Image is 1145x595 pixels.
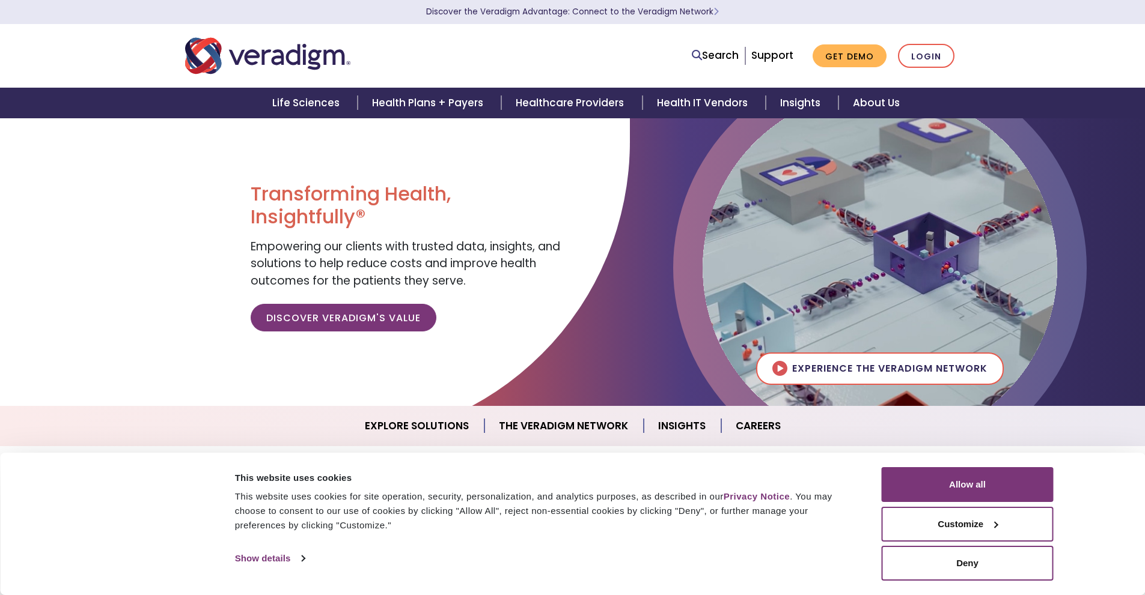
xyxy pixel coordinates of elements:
a: Privacy Notice [724,491,790,501]
a: Healthcare Providers [501,88,642,118]
a: Discover the Veradigm Advantage: Connect to the Veradigm NetworkLearn More [426,6,719,17]
a: Login [898,44,954,68]
a: Support [751,48,793,62]
a: Insights [766,88,838,118]
span: Learn More [713,6,719,17]
a: Explore Solutions [350,411,484,441]
a: Get Demo [813,44,887,68]
button: Deny [882,546,1054,581]
a: Health IT Vendors [643,88,766,118]
a: Search [692,47,739,64]
button: Customize [882,507,1054,542]
a: Discover Veradigm's Value [251,304,436,331]
h1: Transforming Health, Insightfully® [251,183,563,229]
a: Health Plans + Payers [358,88,501,118]
a: Careers [721,411,795,441]
a: The Veradigm Network [484,411,644,441]
div: This website uses cookies for site operation, security, personalization, and analytics purposes, ... [235,489,855,533]
button: Allow all [882,467,1054,502]
img: Veradigm logo [185,36,350,76]
a: About Us [838,88,914,118]
div: This website uses cookies [235,471,855,485]
a: Show details [235,549,305,567]
a: Life Sciences [258,88,358,118]
span: Empowering our clients with trusted data, insights, and solutions to help reduce costs and improv... [251,238,560,289]
a: Insights [644,411,721,441]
